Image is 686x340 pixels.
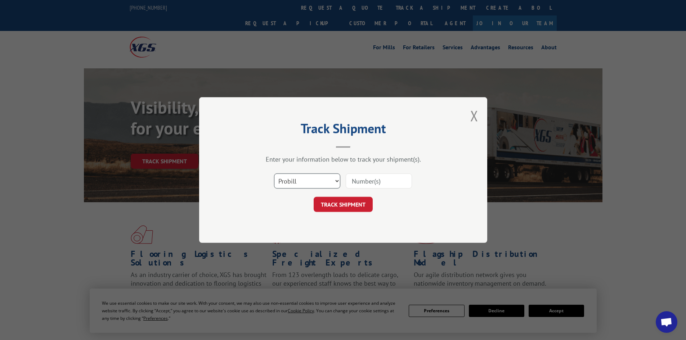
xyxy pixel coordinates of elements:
input: Number(s) [346,173,412,189]
div: Enter your information below to track your shipment(s). [235,155,451,163]
div: Open chat [656,311,677,333]
button: Close modal [470,106,478,125]
h2: Track Shipment [235,123,451,137]
button: TRACK SHIPMENT [314,197,373,212]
